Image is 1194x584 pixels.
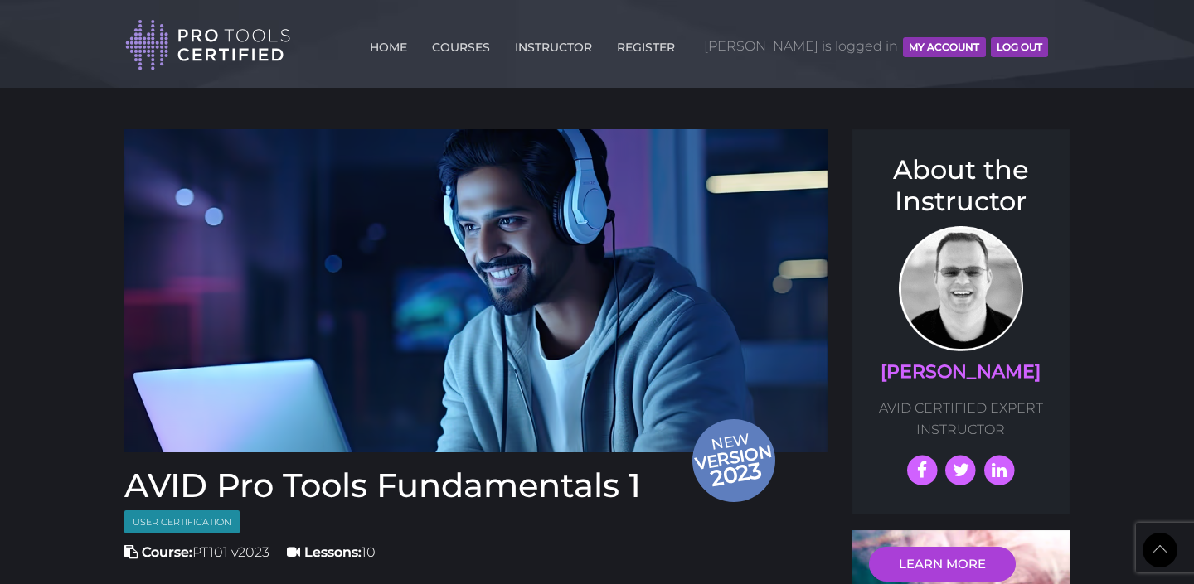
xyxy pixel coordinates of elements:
[142,544,192,560] strong: Course:
[125,18,291,72] img: Pro Tools Certified Logo
[366,31,411,57] a: HOME
[991,37,1048,57] button: Log Out
[304,544,362,560] strong: Lessons:
[869,398,1054,440] p: AVID CERTIFIED EXPERT INSTRUCTOR
[692,446,774,468] span: version
[124,544,269,560] span: PT101 v2023
[511,31,596,57] a: INSTRUCTOR
[613,31,679,57] a: REGISTER
[287,544,376,560] span: 10
[124,129,828,452] img: Pro tools certified Fundamentals 1 Course cover
[692,429,779,494] span: New
[1143,533,1177,567] a: Back to Top
[693,454,779,495] span: 2023
[899,226,1023,351] img: AVID Expert Instructor, Professor Scott Beckett profile photo
[124,469,828,502] h1: AVID Pro Tools Fundamentals 1
[903,37,985,57] button: MY ACCOUNT
[704,22,1048,71] span: [PERSON_NAME] is logged in
[124,510,240,534] span: User Certification
[881,360,1041,383] a: [PERSON_NAME]
[869,154,1054,218] h3: About the Instructor
[869,547,1016,582] a: LEARN MORE
[124,129,828,452] a: Newversion 2023
[428,31,494,57] a: COURSES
